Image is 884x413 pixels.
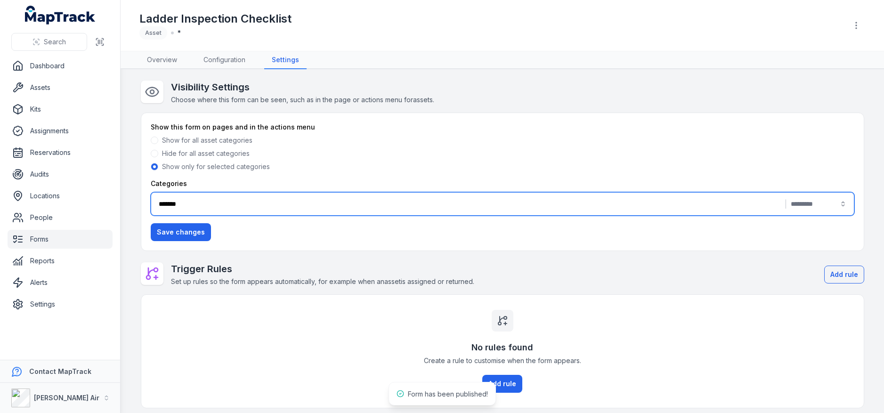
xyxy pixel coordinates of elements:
a: Forms [8,230,113,249]
span: Choose where this form can be seen, such as in the page or actions menu for assets . [171,96,434,104]
div: Asset [139,26,167,40]
a: Configuration [196,51,253,69]
button: | [151,192,854,216]
span: Search [44,37,66,47]
a: Assignments [8,121,113,140]
h1: Ladder Inspection Checklist [139,11,292,26]
button: Save changes [151,223,211,241]
a: Kits [8,100,113,119]
span: Form has been published! [408,390,488,398]
a: Dashboard [8,57,113,75]
a: People [8,208,113,227]
span: Create a rule to customise when the form appears. [424,356,581,365]
h2: Visibility Settings [171,81,434,94]
a: Reports [8,251,113,270]
h3: No rules found [471,341,533,354]
button: Search [11,33,87,51]
a: Overview [139,51,185,69]
a: Alerts [8,273,113,292]
label: Show for all asset categories [162,136,252,145]
label: Hide for all asset categories [162,149,250,158]
a: Settings [264,51,307,69]
label: Categories [151,179,187,188]
label: Show this form on pages and in the actions menu [151,122,315,132]
button: Add rule [824,266,864,283]
a: Reservations [8,143,113,162]
a: Locations [8,186,113,205]
span: Set up rules so the form appears automatically, for example when an asset is assigned or returned. [171,277,474,285]
a: Audits [8,165,113,184]
strong: Contact MapTrack [29,367,91,375]
a: MapTrack [25,6,96,24]
strong: [PERSON_NAME] Air [34,394,99,402]
a: Settings [8,295,113,314]
label: Show only for selected categories [162,162,270,171]
a: Assets [8,78,113,97]
h2: Trigger Rules [171,262,474,275]
button: Add rule [482,375,522,393]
